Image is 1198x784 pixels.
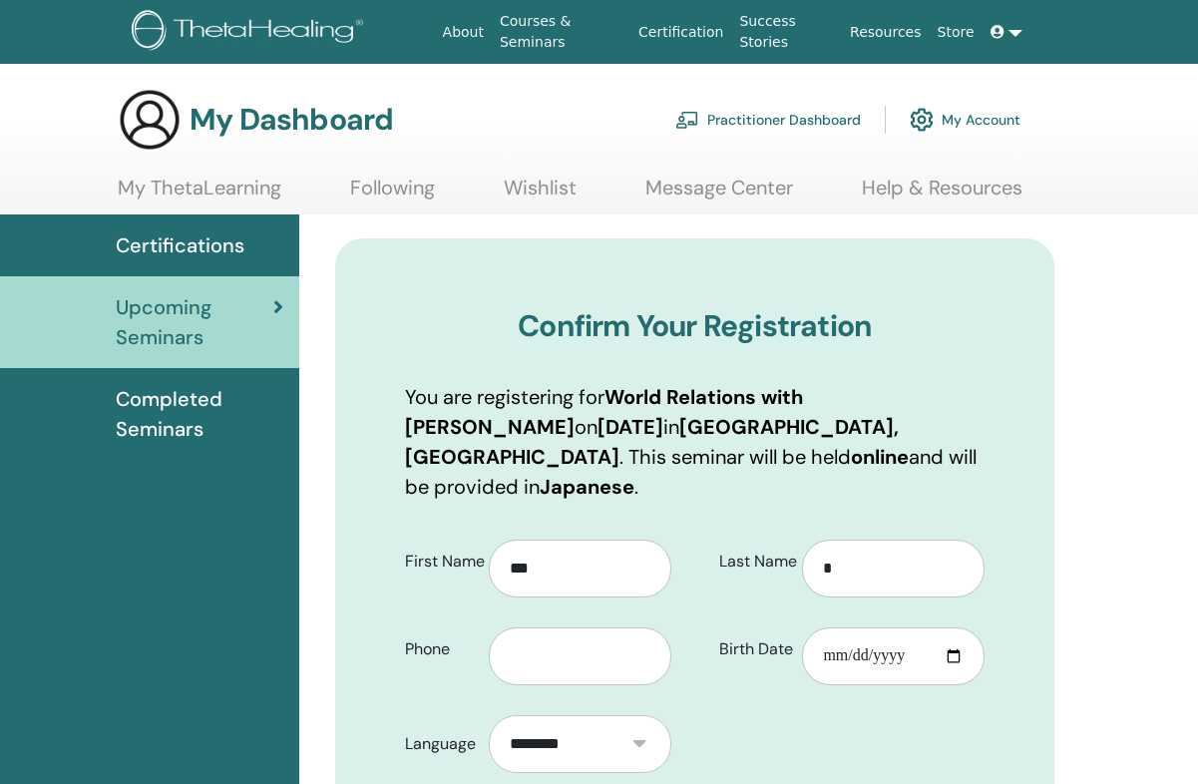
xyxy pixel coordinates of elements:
h3: My Dashboard [190,102,393,138]
a: Success Stories [731,3,842,61]
a: My Account [910,98,1020,142]
a: Help & Resources [862,176,1022,214]
img: chalkboard-teacher.svg [675,111,699,129]
label: Last Name [704,543,803,581]
p: You are registering for on in . This seminar will be held and will be provided in . [405,382,985,502]
label: Birth Date [704,630,803,668]
span: Completed Seminars [116,384,283,444]
label: First Name [390,543,489,581]
a: Certification [630,14,731,51]
a: Message Center [645,176,793,214]
h3: Confirm Your Registration [405,308,985,344]
a: Store [930,14,983,51]
b: online [851,444,909,470]
label: Language [390,725,489,763]
a: Resources [842,14,930,51]
img: logo.png [132,10,370,55]
b: [DATE] [598,414,663,440]
img: generic-user-icon.jpg [118,88,182,152]
a: My ThetaLearning [118,176,281,214]
b: Japanese [540,474,634,500]
label: Phone [390,630,489,668]
a: Courses & Seminars [492,3,630,61]
a: Following [350,176,435,214]
span: Certifications [116,230,244,260]
a: About [435,14,492,51]
b: World Relations with [PERSON_NAME] [405,384,803,440]
a: Wishlist [504,176,577,214]
span: Upcoming Seminars [116,292,273,352]
img: cog.svg [910,103,934,137]
a: Practitioner Dashboard [675,98,861,142]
